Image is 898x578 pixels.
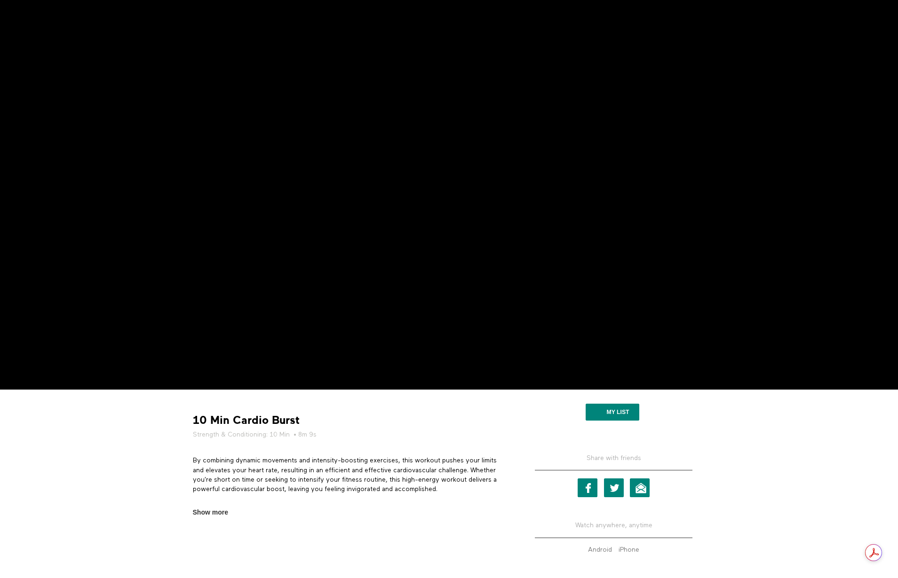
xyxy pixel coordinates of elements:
a: iPhone [616,547,642,553]
a: Email [630,478,650,497]
strong: Android [588,547,612,553]
h5: Watch anywhere, anytime [535,514,692,538]
h5: Share with friends [535,453,692,470]
strong: 10 Min Cardio Burst [193,413,300,428]
p: ☑ Boosted Cardiorespiratory Fitness ☑ Increased Endurance ☑ Improved Functional Oxygenation [193,504,508,532]
span: Show more [193,508,228,517]
a: Twitter [604,478,624,497]
p: By combining dynamic movements and intensity-boosting exercises, this workout pushes your limits ... [193,456,508,494]
button: My list [586,404,639,421]
a: Strength & Conditioning: 10 Min [193,430,290,439]
h5: • 8m 9s [193,430,508,439]
a: Android [586,547,614,553]
a: Facebook [578,478,597,497]
strong: iPhone [619,547,639,553]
